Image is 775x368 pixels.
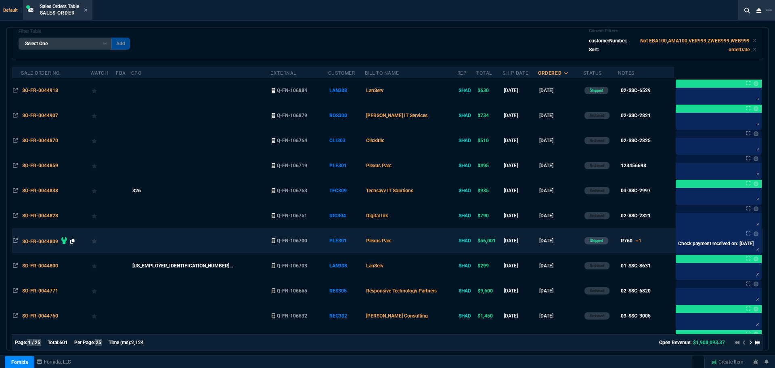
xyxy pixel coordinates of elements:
td: $299 [476,253,503,278]
td: [DATE] [503,103,538,128]
td: [DATE] [538,78,583,103]
span: 25 [95,339,102,346]
span: [US_EMPLOYER_IDENTIFICATION_NUMBER]... [132,263,233,269]
td: $510 [476,128,503,153]
span: SO-FR-0044859 [22,163,58,168]
div: 02-SSC-6820 [621,287,651,294]
td: SHAD [457,103,476,128]
div: Add to Watchlist [92,260,115,271]
nx-icon: Open In Opposite Panel [13,263,18,269]
nx-icon: Open In Opposite Panel [13,238,18,244]
nx-icon: Open In Opposite Panel [13,213,18,219]
td: ROS300 [328,103,365,128]
td: SHAD [457,78,476,103]
div: ordered [538,70,561,76]
td: [DATE] [503,328,538,353]
span: Open Revenue: [659,340,691,345]
td: SHAD [457,253,476,278]
div: Customer [328,70,355,76]
span: Default [3,8,21,13]
div: Add to Watchlist [92,110,115,121]
nx-icon: Close Tab [84,7,88,14]
td: PLE301 [328,228,365,253]
span: SO-FR-0044828 [22,213,58,219]
div: CPO [131,70,142,76]
p: customerNumber: [589,37,627,44]
span: Clickitllc [366,138,384,143]
span: LanServ [366,263,383,269]
td: SHAD [457,203,476,228]
div: Add to Watchlist [92,135,115,146]
td: [DATE] [503,203,538,228]
td: SHAD [457,178,476,203]
span: Sales Orders Table [40,4,79,9]
div: Ship Date [503,70,528,76]
nx-fornida-value: 68-08122025 [132,262,269,269]
p: Archived [590,212,604,219]
div: FBA [116,70,126,76]
span: Q-FN-106884 [277,88,307,93]
div: R760+1 [621,237,641,244]
span: [PERSON_NAME] Consulting [366,313,428,319]
td: [DATE] [503,278,538,303]
td: PER102 [328,328,365,353]
span: Digital Ink [366,213,388,219]
nx-icon: Open New Tab [766,6,772,14]
div: 02-SSC-2821 [621,112,651,119]
span: Techsavv IT Solutions [366,188,413,193]
td: $9,600 [476,278,503,303]
code: orderDate [729,47,750,53]
p: Archived [590,112,604,119]
span: Per Page: [74,340,95,345]
span: SO-FR-0044809 [22,239,58,244]
a: Create Item [708,356,747,368]
span: Page: [15,340,27,345]
div: Add to Watchlist [92,185,115,196]
nx-fornida-value: 326 [132,187,269,194]
p: Archived [590,288,604,294]
td: $1,965 [476,328,503,353]
td: SHAD [457,153,476,178]
nx-icon: Open In Opposite Panel [13,88,18,93]
div: External [270,70,296,76]
span: SO-FR-0044800 [22,263,58,269]
p: Archived [590,187,604,194]
p: Archived [590,137,604,144]
span: Q-FN-106751 [277,213,307,219]
td: PLE301 [328,153,365,178]
td: [DATE] [503,228,538,253]
td: SHAD [457,128,476,153]
div: Add to Watchlist [92,210,115,221]
span: Q-FN-106700 [277,238,307,244]
span: Total: [48,340,59,345]
td: $495 [476,153,503,178]
p: Shipped [590,87,603,94]
td: [DATE] [538,128,583,153]
td: $734 [476,103,503,128]
span: 326 [132,188,141,193]
td: RES305 [328,278,365,303]
td: SHAD [457,228,476,253]
span: SO-FR-0044760 [22,313,58,319]
span: Time (ms): [109,340,131,345]
span: Q-FN-106703 [277,263,307,269]
div: Status [583,70,602,76]
p: Sales Order [40,10,79,16]
td: [DATE] [538,178,583,203]
div: Total [476,70,492,76]
nx-icon: Open In Opposite Panel [13,113,18,118]
td: SHAD [457,328,476,353]
div: Add to Watchlist [92,235,115,246]
span: Q-FN-106632 [277,313,307,319]
div: Add to Watchlist [92,160,115,171]
span: 601 [59,340,68,345]
div: Watch [90,70,109,76]
td: [DATE] [538,278,583,303]
p: Archived [590,162,604,169]
div: Rep [457,70,467,76]
td: $935 [476,178,503,203]
td: $630 [476,78,503,103]
span: Q-FN-106879 [277,113,307,118]
span: Plexus Parc [366,163,392,168]
td: [DATE] [503,253,538,278]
